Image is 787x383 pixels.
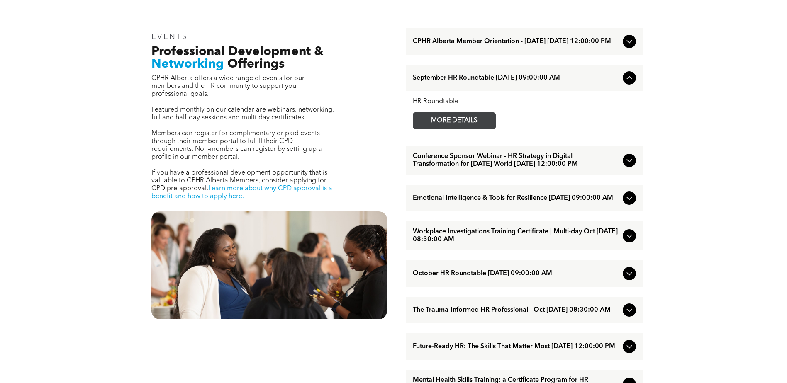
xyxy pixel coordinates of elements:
span: MORE DETAILS [422,113,487,129]
span: September HR Roundtable [DATE] 09:00:00 AM [413,74,619,82]
span: Featured monthly on our calendar are webinars, networking, full and half-day sessions and multi-d... [151,107,334,121]
span: Workplace Investigations Training Certificate | Multi-day Oct [DATE] 08:30:00 AM [413,228,619,244]
span: October HR Roundtable [DATE] 09:00:00 AM [413,270,619,278]
span: Members can register for complimentary or paid events through their member portal to fulfill thei... [151,130,322,160]
div: HR Roundtable [413,98,636,106]
span: Future-Ready HR: The Skills That Matter Most [DATE] 12:00:00 PM [413,343,619,351]
span: Professional Development & [151,46,324,58]
span: CPHR Alberta offers a wide range of events for our members and the HR community to support your p... [151,75,305,97]
span: Conference Sponsor Webinar - HR Strategy in Digital Transformation for [DATE] World [DATE] 12:00:... [413,153,619,168]
a: MORE DETAILS [413,112,496,129]
span: EVENTS [151,33,188,41]
span: Offerings [227,58,285,70]
a: Learn more about why CPD approval is a benefit and how to apply here. [151,185,332,200]
span: The Trauma-Informed HR Professional - Oct [DATE] 08:30:00 AM [413,306,619,314]
span: CPHR Alberta Member Orientation - [DATE] [DATE] 12:00:00 PM [413,38,619,46]
span: Emotional Intelligence & Tools for Resilience [DATE] 09:00:00 AM [413,194,619,202]
span: If you have a professional development opportunity that is valuable to CPHR Alberta Members, cons... [151,170,327,192]
span: Networking [151,58,224,70]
